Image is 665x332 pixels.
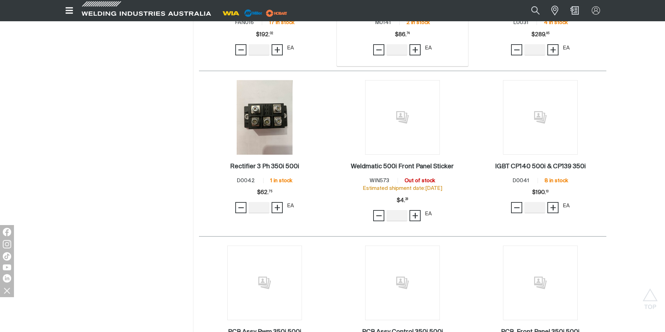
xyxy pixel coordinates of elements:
[375,20,391,25] span: M0141
[363,186,442,191] span: Estimated shipment date: [DATE]
[515,3,547,18] input: Product name or item number...
[397,194,408,208] span: $4.
[376,44,382,56] span: −
[237,178,255,183] span: D0042
[531,28,549,42] span: $289.
[495,163,586,170] h2: IGBT CP140 500i & CP139 350i
[230,163,299,171] a: Rectifier 3 Ph 350i 500i
[412,44,419,56] span: +
[563,44,570,52] div: EA
[495,163,586,171] a: IGBT CP140 500i & CP139 350i
[274,202,281,214] span: +
[513,44,520,56] span: −
[544,20,568,25] span: 4 in stock
[425,44,432,52] div: EA
[550,44,556,56] span: +
[3,240,11,248] img: Instagram
[3,264,11,270] img: YouTube
[270,178,292,183] span: 1 in stock
[425,210,432,218] div: EA
[406,20,430,25] span: 2 in stock
[531,28,549,42] div: Price
[238,44,244,56] span: −
[238,202,244,214] span: −
[546,32,549,35] sup: 85
[395,28,410,42] div: Price
[256,28,273,42] div: Price
[257,186,272,200] div: Price
[256,28,273,42] span: $192.
[237,80,293,155] img: Rectifier 3 Ph 350i 500i
[397,194,408,208] div: Price
[405,198,408,201] sup: 28
[545,178,568,183] span: 8 in stock
[395,28,410,42] span: $86.
[227,246,302,320] img: No image for this product
[569,6,580,15] a: Shopping cart (0 product(s))
[269,20,294,25] span: 17 in stock
[1,285,13,296] img: hide socials
[513,202,520,214] span: −
[365,80,440,155] img: No image for this product
[3,252,11,261] img: TikTok
[235,20,254,25] span: FAN016
[257,186,272,200] span: $62.
[524,3,547,18] button: Search products
[503,80,578,155] img: No image for this product
[274,44,281,56] span: +
[270,32,273,35] sup: 02
[230,163,299,170] h2: Rectifier 3 Ph 350i 500i
[370,178,389,183] span: WIN573
[512,178,529,183] span: D0041
[513,20,529,25] span: L0031
[365,246,440,320] img: No image for this product
[269,190,272,193] sup: 75
[264,8,289,18] img: miller
[405,178,435,183] span: Out of stock
[287,202,294,210] div: EA
[407,32,410,35] sup: 74
[264,10,289,16] a: miller
[546,190,548,193] sup: 13
[550,202,556,214] span: +
[287,44,294,52] div: EA
[532,186,548,200] span: $190.
[3,228,11,236] img: Facebook
[563,202,570,210] div: EA
[532,186,548,200] div: Price
[351,163,454,170] h2: Weldmatic 500i Front Panel Sticker
[503,246,578,320] img: No image for this product
[351,163,454,171] a: Weldmatic 500i Front Panel Sticker
[412,210,419,222] span: +
[376,210,382,222] span: −
[642,288,658,304] button: Scroll to top
[3,274,11,283] img: LinkedIn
